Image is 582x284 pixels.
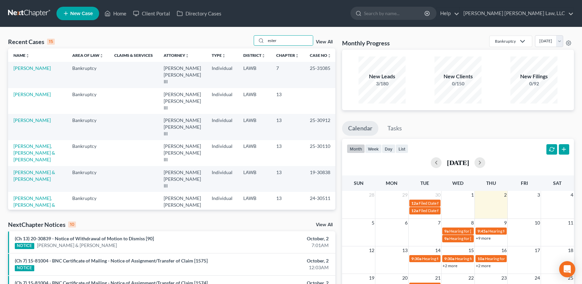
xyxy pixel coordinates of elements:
[437,219,441,227] span: 7
[310,53,331,58] a: Case Nounfold_more
[485,256,537,261] span: Hearing for [PERSON_NAME]
[206,88,238,114] td: Individual
[477,256,484,261] span: 10a
[567,274,574,282] span: 25
[342,39,390,47] h3: Monthly Progress
[327,54,331,58] i: unfold_more
[158,192,206,218] td: [PERSON_NAME] [PERSON_NAME] III
[495,38,516,44] div: Bankruptcy
[342,121,378,136] a: Calendar
[488,229,541,234] span: Hearing for [PERSON_NAME]
[434,73,482,80] div: New Clients
[212,53,226,58] a: Typeunfold_more
[460,7,574,19] a: [PERSON_NAME] [PERSON_NAME] Law, LLC
[243,53,265,58] a: Districtunfold_more
[470,219,474,227] span: 8
[501,246,507,254] span: 16
[304,140,337,166] td: 25-30110
[452,180,463,186] span: Wed
[354,180,364,186] span: Sun
[109,48,158,62] th: Claims & Services
[534,246,541,254] span: 17
[476,236,491,241] a: +9 more
[444,236,449,241] span: 9a
[404,219,408,227] span: 6
[444,256,454,261] span: 9:30a
[559,261,575,277] div: Open Intercom Messenger
[222,54,226,58] i: unfold_more
[501,274,507,282] span: 23
[276,53,299,58] a: Chapterunfold_more
[567,246,574,254] span: 18
[158,88,206,114] td: [PERSON_NAME] [PERSON_NAME] III
[271,140,304,166] td: 13
[238,114,271,140] td: LAWB
[67,192,109,218] td: Bankruptcy
[164,53,189,58] a: Attorneyunfold_more
[510,80,557,87] div: 0/92
[15,265,34,271] div: NOTICE
[477,229,488,234] span: 9:45a
[238,88,271,114] td: LAWB
[468,246,474,254] span: 15
[347,144,365,153] button: month
[261,54,265,58] i: unfold_more
[238,62,271,88] td: LAWB
[534,274,541,282] span: 24
[537,191,541,199] span: 3
[295,54,299,58] i: unfold_more
[158,114,206,140] td: [PERSON_NAME] [PERSON_NAME] III
[271,62,304,88] td: 7
[382,144,396,153] button: day
[228,264,329,271] div: 12:03AM
[68,221,76,228] div: 10
[476,263,491,268] a: +2 more
[13,143,55,162] a: [PERSON_NAME], [PERSON_NAME] & [PERSON_NAME]
[271,88,304,114] td: 13
[271,114,304,140] td: 13
[447,159,469,166] h2: [DATE]
[437,7,459,19] a: Help
[206,114,238,140] td: Individual
[304,62,337,88] td: 25-31085
[386,180,398,186] span: Mon
[420,180,429,186] span: Tue
[158,166,206,192] td: [PERSON_NAME] [PERSON_NAME] III
[411,208,418,213] span: 12a
[455,256,566,261] span: Hearing for [US_STATE] Safety Association of Timbermen - Self I
[470,191,474,199] span: 1
[158,62,206,88] td: [PERSON_NAME] [PERSON_NAME] III
[185,54,189,58] i: unfold_more
[238,140,271,166] td: LAWB
[67,88,109,114] td: Bankruptcy
[238,166,271,192] td: LAWB
[8,38,55,46] div: Recent Cases
[368,274,375,282] span: 19
[47,39,55,45] div: 15
[567,219,574,227] span: 11
[228,235,329,242] div: October, 2
[15,243,34,249] div: NOTICE
[67,62,109,88] td: Bankruptcy
[411,256,421,261] span: 9:30a
[67,114,109,140] td: Bankruptcy
[271,166,304,192] td: 13
[13,53,30,58] a: Nameunfold_more
[449,236,502,241] span: Hearing for [PERSON_NAME]
[444,229,449,234] span: 9a
[26,54,30,58] i: unfold_more
[101,7,130,19] a: Home
[486,180,496,186] span: Thu
[304,114,337,140] td: 25-30912
[15,258,208,263] a: (Ch 7) 15-81004 - BNC Certificate of Mailing - Notice of Assignment/Transfer of Claim [1575]
[411,201,418,206] span: 12a
[434,246,441,254] span: 14
[434,80,482,87] div: 0/150
[72,53,103,58] a: Area of Lawunfold_more
[304,192,337,218] td: 24-30511
[359,80,406,87] div: 3/180
[510,73,557,80] div: New Filings
[130,7,173,19] a: Client Portal
[419,201,475,206] span: Filed Date for [PERSON_NAME]
[419,208,475,213] span: Filed Date for [PERSON_NAME]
